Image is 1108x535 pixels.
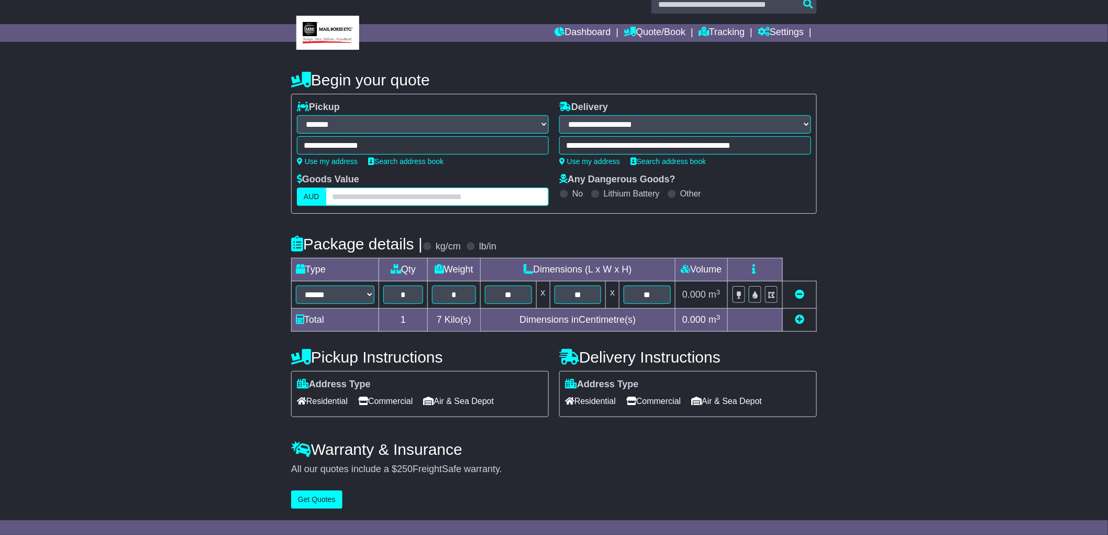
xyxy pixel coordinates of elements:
a: Use my address [559,157,620,166]
span: Commercial [626,393,681,409]
span: 0.000 [682,314,706,325]
img: MBE West End [296,16,359,50]
a: Settings [758,24,804,42]
td: Dimensions (L x W x H) [480,258,675,281]
a: Add new item [795,314,804,325]
span: m [708,289,721,300]
label: lb/in [479,241,496,253]
td: Volume [675,258,727,281]
a: Quote/Book [624,24,685,42]
span: Air & Sea Depot [424,393,494,409]
span: 250 [397,464,413,474]
td: Weight [428,258,481,281]
td: Dimensions in Centimetre(s) [480,309,675,332]
a: Search address book [630,157,706,166]
label: Address Type [565,379,639,390]
button: Get Quotes [291,490,342,509]
sup: 3 [716,313,721,321]
label: No [572,189,583,199]
td: Type [292,258,379,281]
h4: Pickup Instructions [291,348,549,366]
td: 1 [379,309,428,332]
a: Dashboard [555,24,611,42]
label: Pickup [297,102,340,113]
h4: Package details | [291,235,423,253]
label: Delivery [559,102,608,113]
td: x [606,281,619,309]
a: Search address book [368,157,444,166]
span: m [708,314,721,325]
div: All our quotes include a $ FreightSafe warranty. [291,464,817,475]
td: x [536,281,550,309]
sup: 3 [716,288,721,296]
label: kg/cm [436,241,461,253]
label: Address Type [297,379,371,390]
span: Residential [565,393,616,409]
span: 7 [437,314,442,325]
a: Remove this item [795,289,804,300]
a: Use my address [297,157,358,166]
span: Commercial [358,393,413,409]
span: Air & Sea Depot [692,393,762,409]
label: Any Dangerous Goods? [559,174,675,185]
td: Kilo(s) [428,309,481,332]
td: Qty [379,258,428,281]
label: AUD [297,188,326,206]
label: Goods Value [297,174,359,185]
h4: Warranty & Insurance [291,441,817,458]
span: Residential [297,393,348,409]
label: Lithium Battery [604,189,660,199]
h4: Delivery Instructions [559,348,817,366]
h4: Begin your quote [291,71,817,89]
span: 0.000 [682,289,706,300]
td: Total [292,309,379,332]
label: Other [680,189,701,199]
a: Tracking [699,24,745,42]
